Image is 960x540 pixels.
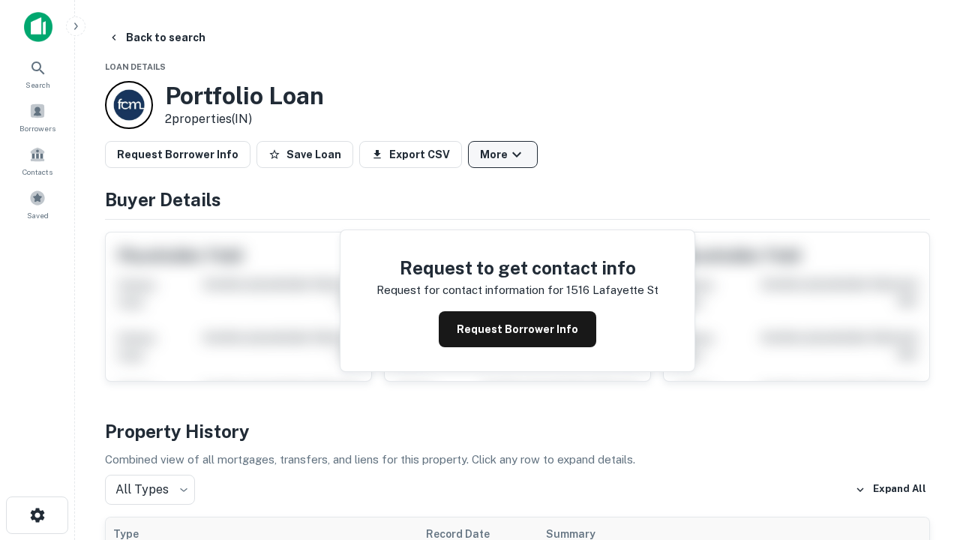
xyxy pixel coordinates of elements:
iframe: Chat Widget [885,372,960,444]
p: Request for contact information for [376,281,563,299]
button: Request Borrower Info [439,311,596,347]
a: Search [4,53,70,94]
img: capitalize-icon.png [24,12,52,42]
span: Search [25,79,50,91]
div: All Types [105,475,195,505]
h4: Buyer Details [105,186,930,213]
h3: Portfolio Loan [165,82,324,110]
button: Expand All [851,478,930,501]
p: Combined view of all mortgages, transfers, and liens for this property. Click any row to expand d... [105,451,930,469]
span: Contacts [22,166,52,178]
p: 2 properties (IN) [165,110,324,128]
a: Saved [4,184,70,224]
h4: Property History [105,418,930,445]
button: Export CSV [359,141,462,168]
span: Loan Details [105,62,166,71]
button: Request Borrower Info [105,141,250,168]
button: More [468,141,538,168]
a: Contacts [4,140,70,181]
h4: Request to get contact info [376,254,658,281]
span: Borrowers [19,122,55,134]
a: Borrowers [4,97,70,137]
button: Back to search [102,24,211,51]
span: Saved [27,209,49,221]
p: 1516 lafayette st [566,281,658,299]
button: Save Loan [256,141,353,168]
